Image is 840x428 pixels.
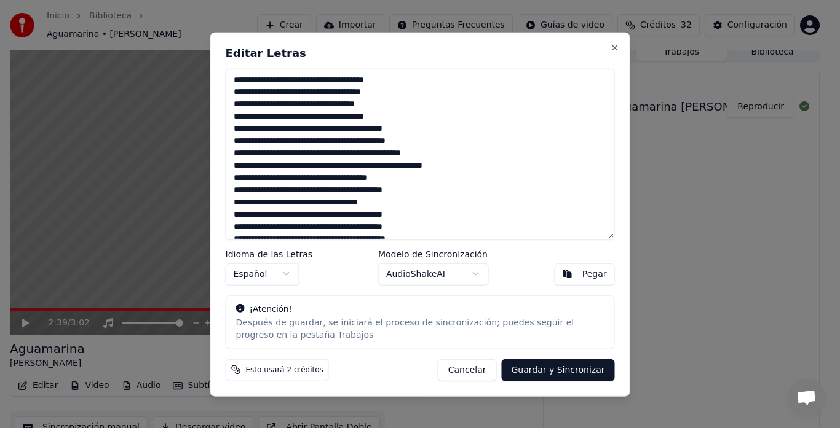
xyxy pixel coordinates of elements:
div: Después de guardar, se iniciará el proceso de sincronización; puedes seguir el progreso en la pes... [236,316,604,341]
span: Esto usará 2 créditos [246,365,323,375]
button: Cancelar [438,359,497,381]
button: Guardar y Sincronizar [501,359,614,381]
label: Idioma de las Letras [226,249,313,258]
div: Pegar [582,268,607,280]
h2: Editar Letras [226,47,615,58]
button: Pegar [555,263,615,285]
label: Modelo de Sincronización [378,249,489,258]
div: ¡Atención! [236,303,604,315]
